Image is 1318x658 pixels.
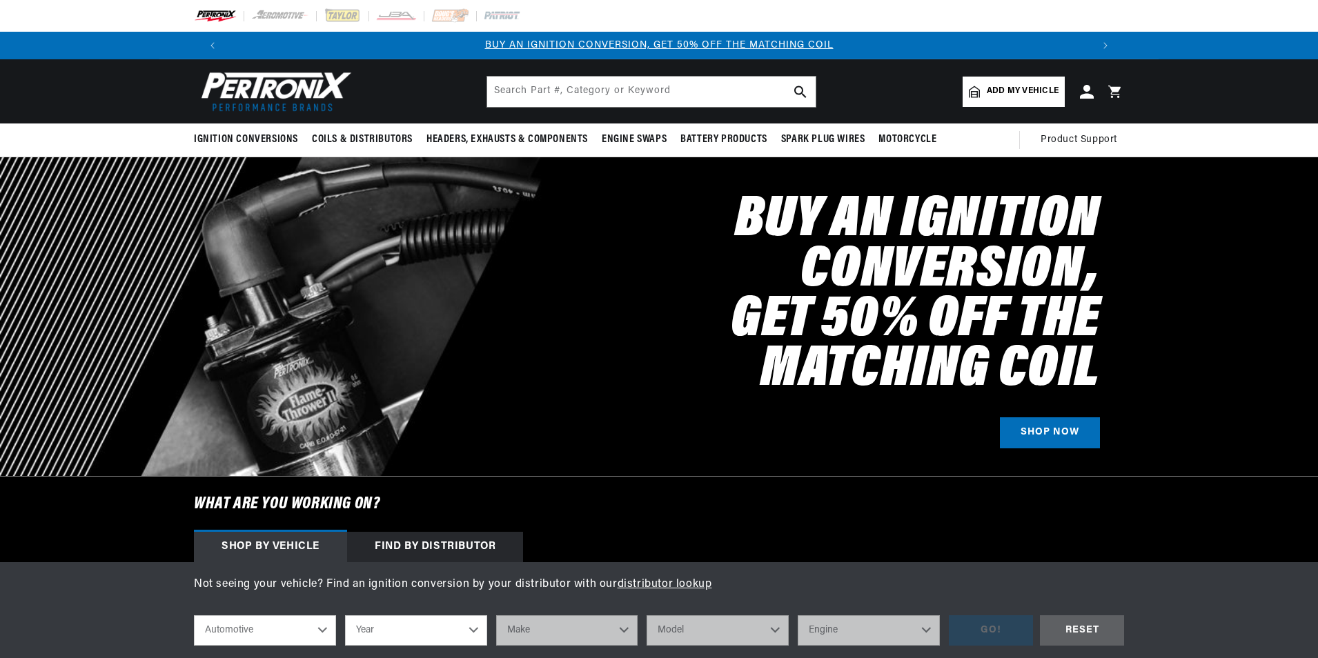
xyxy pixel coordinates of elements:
[199,32,226,59] button: Translation missing: en.sections.announcements.previous_announcement
[878,132,936,147] span: Motorcycle
[1092,32,1119,59] button: Translation missing: en.sections.announcements.next_announcement
[426,132,588,147] span: Headers, Exhausts & Components
[194,132,298,147] span: Ignition Conversions
[194,532,347,562] div: Shop by vehicle
[618,579,712,590] a: distributor lookup
[159,477,1159,532] h6: What are you working on?
[194,615,336,646] select: Ride Type
[963,77,1065,107] a: Add my vehicle
[312,132,413,147] span: Coils & Distributors
[785,77,816,107] button: search button
[798,615,940,646] select: Engine
[774,123,872,156] summary: Spark Plug Wires
[673,123,774,156] summary: Battery Products
[345,615,487,646] select: Year
[347,532,523,562] div: Find by Distributor
[1000,417,1100,448] a: SHOP NOW
[420,123,595,156] summary: Headers, Exhausts & Components
[680,132,767,147] span: Battery Products
[485,40,834,50] a: BUY AN IGNITION CONVERSION, GET 50% OFF THE MATCHING COIL
[647,615,789,646] select: Model
[1041,132,1117,148] span: Product Support
[595,123,673,156] summary: Engine Swaps
[872,123,943,156] summary: Motorcycle
[194,68,353,115] img: Pertronix
[194,576,1124,594] p: Not seeing your vehicle? Find an ignition conversion by your distributor with our
[781,132,865,147] span: Spark Plug Wires
[496,615,638,646] select: Make
[194,123,305,156] summary: Ignition Conversions
[1040,615,1124,646] div: RESET
[226,38,1092,53] div: Announcement
[987,85,1059,98] span: Add my vehicle
[487,77,816,107] input: Search Part #, Category or Keyword
[305,123,420,156] summary: Coils & Distributors
[226,38,1092,53] div: 1 of 3
[1041,123,1124,157] summary: Product Support
[602,132,667,147] span: Engine Swaps
[159,32,1159,59] slideshow-component: Translation missing: en.sections.announcements.announcement_bar
[510,196,1100,395] h2: Buy an Ignition Conversion, Get 50% off the Matching Coil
